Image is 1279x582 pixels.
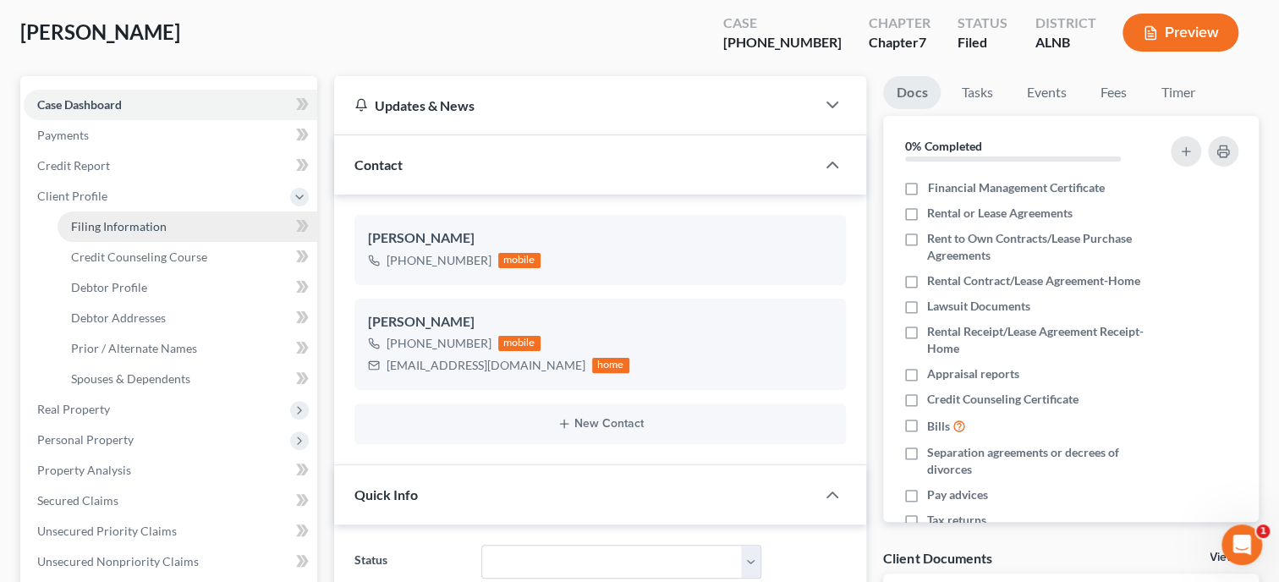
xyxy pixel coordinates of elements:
button: New Contact [368,417,832,431]
span: Prior / Alternate Names [71,341,197,355]
span: Credit Counseling Course [71,250,207,264]
span: Separation agreements or decrees of divorces [927,444,1150,478]
span: Rental Contract/Lease Agreement-Home [927,272,1140,289]
span: Pay advices [927,486,988,503]
a: Credit Counseling Course [58,242,317,272]
div: [PERSON_NAME] [368,228,832,249]
span: Quick Info [354,486,418,502]
a: Fees [1086,76,1140,109]
a: Filing Information [58,211,317,242]
span: [PERSON_NAME] [20,19,180,44]
span: 1 [1256,524,1270,538]
div: Chapter [869,33,930,52]
span: Debtor Profile [71,280,147,294]
span: Secured Claims [37,493,118,508]
span: Rental or Lease Agreements [927,205,1073,222]
a: Spouses & Dependents [58,364,317,394]
span: Unsecured Nonpriority Claims [37,554,199,568]
div: [PHONE_NUMBER] [387,335,491,352]
div: Chapter [869,14,930,33]
a: Property Analysis [24,455,317,486]
span: Credit Report [37,158,110,173]
span: Rent to Own Contracts/Lease Purchase Agreements [927,230,1150,264]
div: ALNB [1035,33,1095,52]
a: Debtor Addresses [58,303,317,333]
a: Unsecured Priority Claims [24,516,317,546]
div: mobile [498,336,541,351]
strong: 0% Completed [905,139,981,153]
span: Case Dashboard [37,97,122,112]
a: Tasks [947,76,1006,109]
a: View All [1210,552,1252,563]
a: Prior / Alternate Names [58,333,317,364]
button: Preview [1123,14,1238,52]
span: Financial Management Certificate [927,179,1104,196]
span: Lawsuit Documents [927,298,1030,315]
span: Client Profile [37,189,107,203]
div: mobile [498,253,541,268]
a: Payments [24,120,317,151]
span: Bills [927,418,950,435]
span: Personal Property [37,432,134,447]
div: Status [958,14,1007,33]
span: 7 [919,34,926,50]
iframe: Intercom live chat [1221,524,1262,565]
a: Secured Claims [24,486,317,516]
div: [EMAIL_ADDRESS][DOMAIN_NAME] [387,357,585,374]
div: District [1035,14,1095,33]
span: Tax returns [927,512,986,529]
span: Property Analysis [37,463,131,477]
a: Credit Report [24,151,317,181]
a: Events [1013,76,1079,109]
div: [PHONE_NUMBER] [723,33,842,52]
div: Updates & News [354,96,795,114]
a: Docs [883,76,941,109]
a: Unsecured Nonpriority Claims [24,546,317,577]
span: Unsecured Priority Claims [37,524,177,538]
div: [PHONE_NUMBER] [387,252,491,269]
span: Payments [37,128,89,142]
div: Filed [958,33,1007,52]
span: Rental Receipt/Lease Agreement Receipt-Home [927,323,1150,357]
span: Contact [354,156,403,173]
div: Client Documents [883,549,991,567]
div: Case [723,14,842,33]
a: Timer [1147,76,1208,109]
span: Spouses & Dependents [71,371,190,386]
span: Filing Information [71,219,167,233]
a: Debtor Profile [58,272,317,303]
a: Case Dashboard [24,90,317,120]
div: [PERSON_NAME] [368,312,832,332]
span: Credit Counseling Certificate [927,391,1079,408]
span: Real Property [37,402,110,416]
div: home [592,358,629,373]
span: Debtor Addresses [71,310,166,325]
span: Appraisal reports [927,365,1019,382]
label: Status [346,545,473,579]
